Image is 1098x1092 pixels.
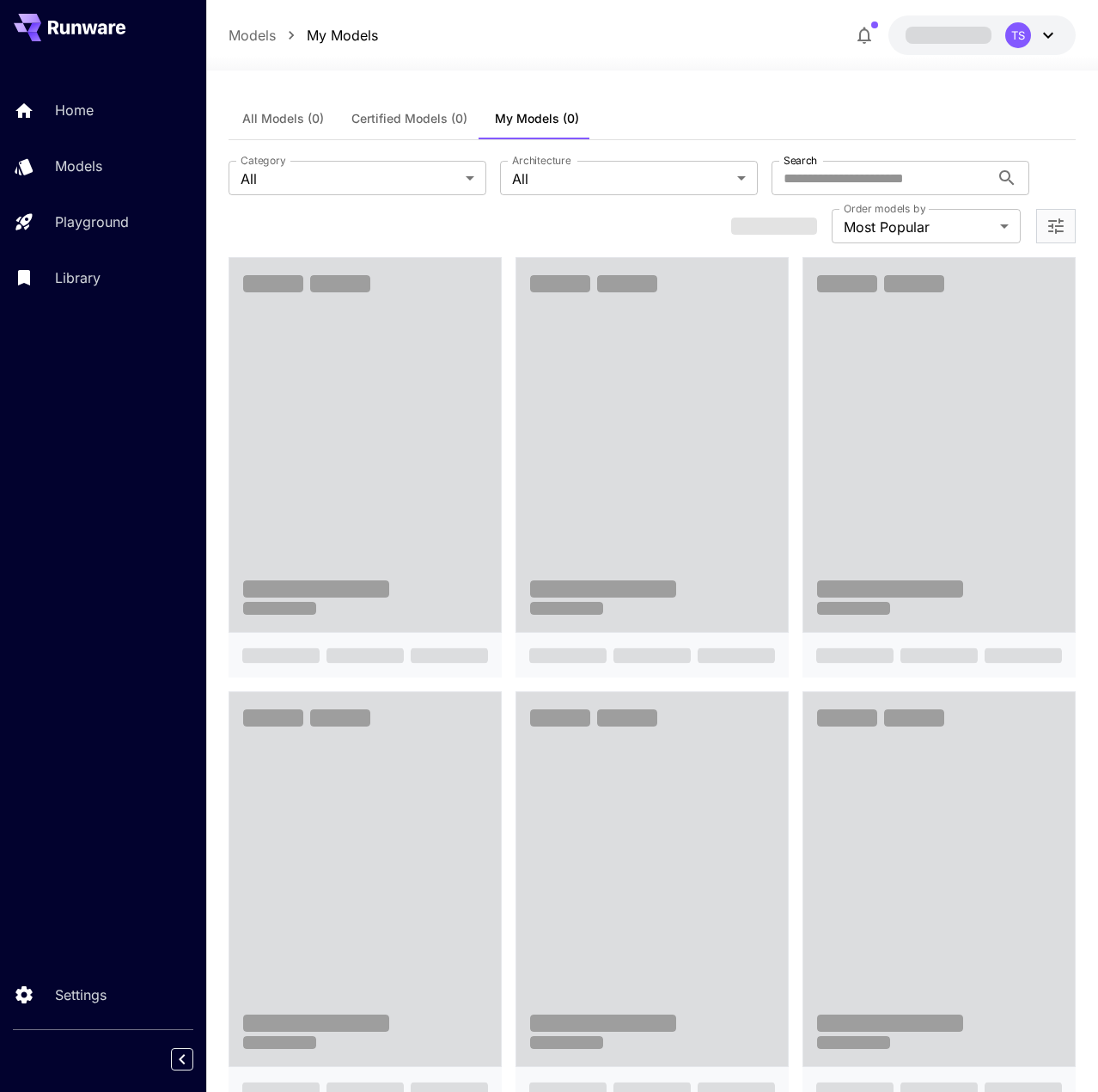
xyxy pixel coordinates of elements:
[784,153,817,168] label: Search
[1046,216,1066,237] button: Open more filters
[55,985,107,1005] p: Settings
[495,111,579,126] span: My Models (0)
[1005,22,1031,48] div: TS
[307,25,378,46] a: My Models
[229,25,378,46] nav: breadcrumb
[55,267,101,288] p: Library
[512,169,730,189] span: All
[55,156,102,176] p: Models
[55,100,94,120] p: Home
[184,1044,206,1075] div: Collapse sidebar
[241,169,459,189] span: All
[351,111,467,126] span: Certified Models (0)
[888,15,1076,55] button: TS
[229,25,276,46] a: Models
[242,111,324,126] span: All Models (0)
[241,153,286,168] label: Category
[171,1048,193,1071] button: Collapse sidebar
[55,212,129,232] p: Playground
[844,217,993,237] span: Most Popular
[844,201,925,216] label: Order models by
[512,153,570,168] label: Architecture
